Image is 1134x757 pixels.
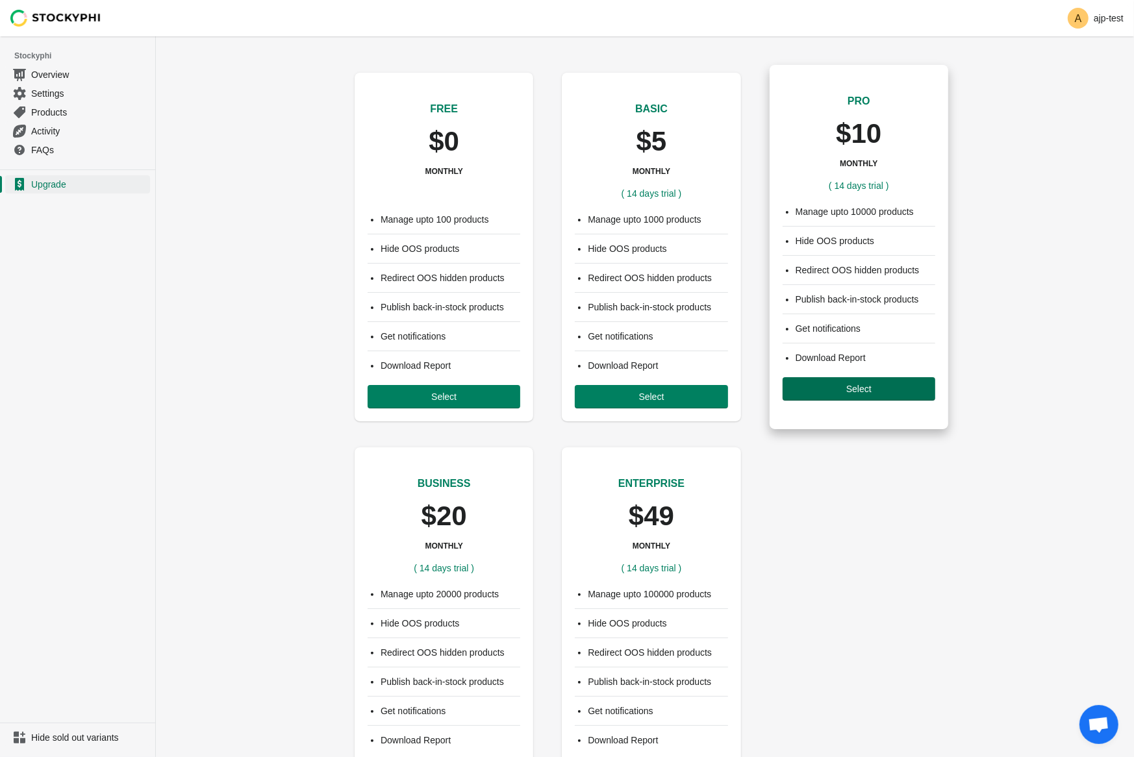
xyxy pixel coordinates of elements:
span: ( 14 days trial ) [622,563,682,573]
h3: MONTHLY [425,166,463,177]
button: Select [575,385,727,408]
span: Hide sold out variants [31,731,147,744]
span: Settings [31,87,147,100]
h3: MONTHLY [425,541,463,551]
button: Select [783,377,935,401]
a: Products [5,103,150,121]
li: Redirect OOS hidden products [381,646,520,659]
li: Hide OOS products [796,234,935,247]
span: PRO [848,95,870,106]
span: FREE [430,103,458,114]
li: Publish back-in-stock products [381,675,520,688]
button: Select [368,385,520,408]
span: Select [431,391,457,402]
p: $0 [429,127,459,156]
li: Publish back-in-stock products [796,293,935,306]
span: Products [31,106,147,119]
span: Avatar with initials A [1068,8,1089,29]
li: Manage upto 20000 products [381,588,520,601]
p: ajp-test [1094,13,1124,23]
li: Manage upto 100 products [381,213,520,226]
li: Manage upto 10000 products [796,205,935,218]
li: Hide OOS products [588,617,727,630]
li: Manage upto 100000 products [588,588,727,601]
a: Activity [5,121,150,140]
li: Publish back-in-stock products [381,301,520,314]
li: Publish back-in-stock products [588,301,727,314]
p: $49 [629,502,674,530]
a: Open chat [1079,705,1118,744]
span: ( 14 days trial ) [829,180,889,191]
img: Stockyphi [10,10,101,27]
span: FAQs [31,143,147,156]
span: Upgrade [31,178,147,191]
li: Redirect OOS hidden products [796,264,935,277]
li: Get notifications [381,330,520,343]
span: ( 14 days trial ) [622,188,682,199]
text: A [1075,13,1082,24]
span: ENTERPRISE [618,478,685,489]
li: Publish back-in-stock products [588,675,727,688]
li: Download Report [381,359,520,372]
span: Activity [31,125,147,138]
li: Hide OOS products [381,617,520,630]
a: FAQs [5,140,150,159]
li: Download Report [381,734,520,747]
a: Upgrade [5,175,150,193]
li: Get notifications [588,330,727,343]
span: BASIC [635,103,668,114]
li: Download Report [588,734,727,747]
span: Select [846,384,872,394]
button: Avatar with initials Aajp-test [1063,5,1129,31]
li: Redirect OOS hidden products [588,646,727,659]
li: Manage upto 1000 products [588,213,727,226]
span: Select [639,391,664,402]
li: Redirect OOS hidden products [588,271,727,284]
li: Redirect OOS hidden products [381,271,520,284]
li: Download Report [588,359,727,372]
h3: MONTHLY [840,158,877,169]
li: Get notifications [588,704,727,717]
h3: MONTHLY [633,166,670,177]
li: Hide OOS products [588,242,727,255]
h3: MONTHLY [633,541,670,551]
li: Download Report [796,351,935,364]
p: $10 [836,119,881,148]
span: BUSINESS [418,478,471,489]
a: Hide sold out variants [5,728,150,747]
a: Settings [5,84,150,103]
span: Overview [31,68,147,81]
li: Hide OOS products [381,242,520,255]
li: Get notifications [381,704,520,717]
p: $20 [422,502,467,530]
li: Get notifications [796,322,935,335]
span: Stockyphi [14,49,155,62]
p: $5 [636,127,667,156]
span: ( 14 days trial ) [414,563,474,573]
a: Overview [5,65,150,84]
